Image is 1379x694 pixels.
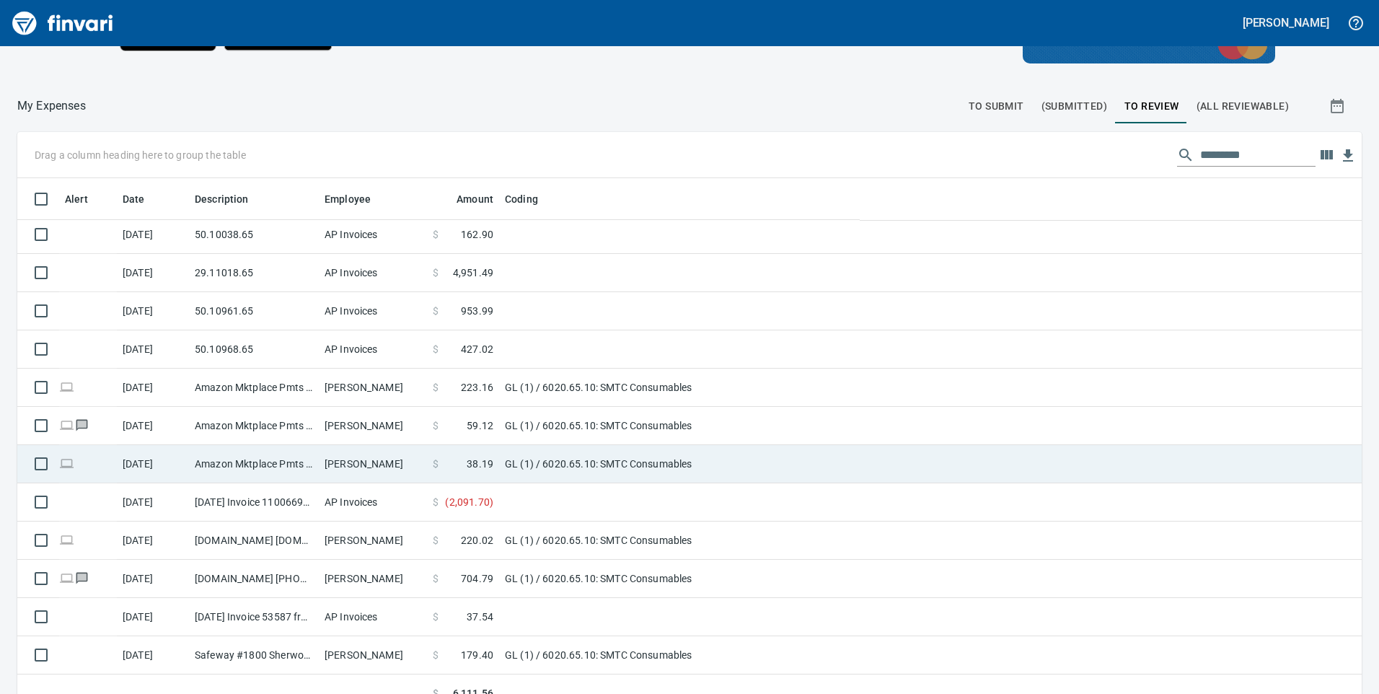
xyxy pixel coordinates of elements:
span: $ [433,648,439,662]
td: [DATE] [117,522,189,560]
td: GL (1) / 6020.65.10: SMTC Consumables [499,407,860,445]
td: [DATE] Invoice 53587 from Van-port Rigging Inc (1-11072) [189,598,319,636]
td: [DATE] [117,292,189,330]
span: $ [433,457,439,471]
td: [DATE] [117,407,189,445]
span: Online transaction [59,535,74,545]
span: Employee [325,191,389,208]
td: [DATE] [117,330,189,369]
td: [DATE] [117,598,189,636]
td: [DOMAIN_NAME] [PHONE_NUMBER] [GEOGRAPHIC_DATA] [189,560,319,598]
td: [DATE] [117,483,189,522]
td: [DATE] Invoice 11006698 from Cessco Inc (1-10167) [189,483,319,522]
span: $ [433,533,439,548]
span: Description [195,191,268,208]
td: [PERSON_NAME] [319,522,427,560]
span: $ [433,227,439,242]
span: Employee [325,191,371,208]
td: GL (1) / 6020.65.10: SMTC Consumables [499,369,860,407]
td: 50.10038.65 [189,216,319,254]
td: [PERSON_NAME] [319,407,427,445]
td: [DATE] [117,254,189,292]
td: [DATE] [117,445,189,483]
td: [DATE] [117,369,189,407]
span: To Review [1124,97,1179,115]
img: Finvari [9,6,117,40]
td: GL (1) / 6020.65.10: SMTC Consumables [499,636,860,675]
td: AP Invoices [319,598,427,636]
span: 427.02 [461,342,493,356]
p: My Expenses [17,97,86,115]
span: Alert [65,191,107,208]
nav: breadcrumb [17,97,86,115]
td: 50.10961.65 [189,292,319,330]
td: AP Invoices [319,254,427,292]
span: $ [433,304,439,318]
span: (Submitted) [1041,97,1107,115]
span: $ [433,571,439,586]
span: (All Reviewable) [1197,97,1289,115]
td: Amazon Mktplace Pmts [DOMAIN_NAME][URL] WA [189,369,319,407]
span: 179.40 [461,648,493,662]
span: 162.90 [461,227,493,242]
td: [PERSON_NAME] [319,369,427,407]
span: 220.02 [461,533,493,548]
td: [DOMAIN_NAME] [DOMAIN_NAME][URL] WA [189,522,319,560]
span: Date [123,191,145,208]
span: Online transaction [59,459,74,468]
span: ( 2,091.70 ) [445,495,493,509]
span: Amount [457,191,493,208]
td: [PERSON_NAME] [319,636,427,675]
button: Download Table [1337,145,1359,167]
td: [PERSON_NAME] [319,560,427,598]
td: AP Invoices [319,216,427,254]
td: GL (1) / 6020.65.10: SMTC Consumables [499,522,860,560]
button: [PERSON_NAME] [1239,12,1333,34]
td: [DATE] [117,636,189,675]
span: Alert [65,191,88,208]
span: To Submit [969,97,1024,115]
td: [DATE] [117,560,189,598]
span: $ [433,342,439,356]
td: AP Invoices [319,330,427,369]
span: 704.79 [461,571,493,586]
span: 59.12 [467,418,493,433]
span: Description [195,191,249,208]
span: Date [123,191,164,208]
td: 50.10968.65 [189,330,319,369]
td: GL (1) / 6020.65.10: SMTC Consumables [499,445,860,483]
button: Show transactions within a particular date range [1316,89,1362,123]
span: Coding [505,191,538,208]
span: 223.16 [461,380,493,395]
span: 37.54 [467,610,493,624]
span: $ [433,418,439,433]
td: AP Invoices [319,292,427,330]
span: 38.19 [467,457,493,471]
span: Has messages [74,574,89,583]
p: Drag a column heading here to group the table [35,148,246,162]
td: 29.11018.65 [189,254,319,292]
td: AP Invoices [319,483,427,522]
span: Has messages [74,421,89,430]
span: Online transaction [59,382,74,392]
span: $ [433,610,439,624]
button: Choose columns to display [1316,144,1337,166]
span: Amount [438,191,493,208]
span: Online transaction [59,421,74,430]
span: $ [433,265,439,280]
span: 4,951.49 [453,265,493,280]
h5: [PERSON_NAME] [1243,15,1329,30]
span: $ [433,380,439,395]
span: Online transaction [59,574,74,583]
td: [DATE] [117,216,189,254]
span: Coding [505,191,557,208]
td: Amazon Mktplace Pmts [DOMAIN_NAME][URL] WA [189,445,319,483]
span: $ [433,495,439,509]
td: [PERSON_NAME] [319,445,427,483]
td: Amazon Mktplace Pmts [DOMAIN_NAME][URL] WA [189,407,319,445]
td: Safeway #1800 Sherwood OR [189,636,319,675]
span: 953.99 [461,304,493,318]
td: GL (1) / 6020.65.10: SMTC Consumables [499,560,860,598]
